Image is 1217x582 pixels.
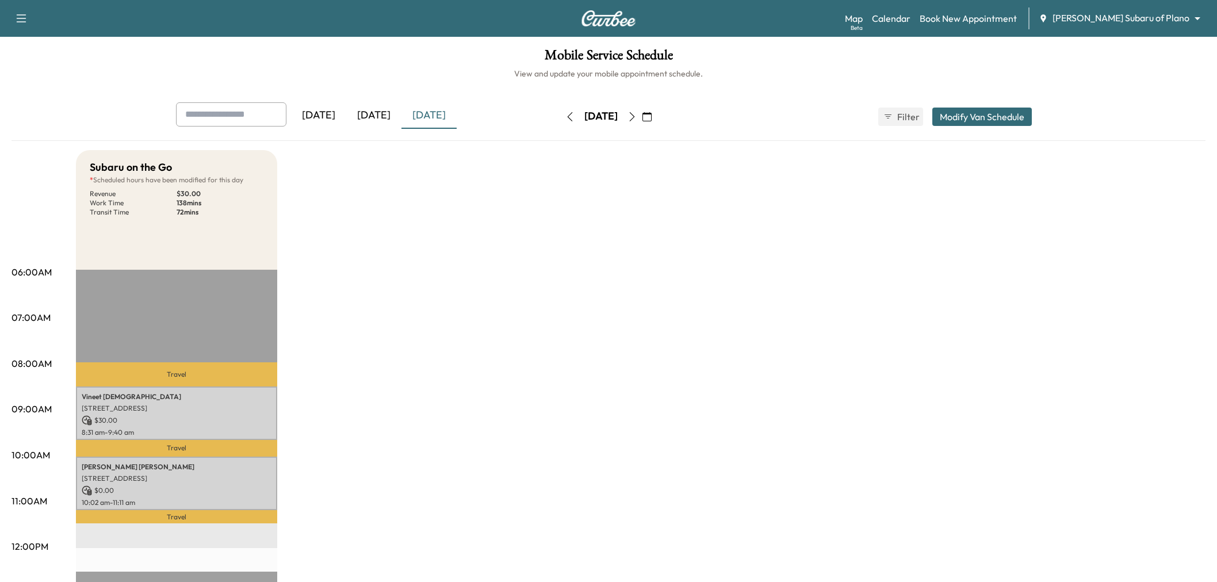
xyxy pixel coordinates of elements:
span: Filter [897,110,918,124]
h5: Subaru on the Go [90,159,172,175]
p: 07:00AM [12,311,51,324]
p: 06:00AM [12,265,52,279]
div: [DATE] [584,109,618,124]
p: Revenue [90,189,177,198]
img: Curbee Logo [581,10,636,26]
p: Travel [76,440,277,457]
button: Modify Van Schedule [932,108,1032,126]
p: 08:00AM [12,357,52,370]
p: [STREET_ADDRESS] [82,474,271,483]
p: Transit Time [90,208,177,217]
p: [STREET_ADDRESS] [82,404,271,413]
a: Calendar [872,12,910,25]
p: Work Time [90,198,177,208]
p: Travel [76,362,277,386]
a: Book New Appointment [920,12,1017,25]
p: $ 30.00 [177,189,263,198]
p: 11:00AM [12,494,47,508]
div: [DATE] [401,102,457,129]
p: 09:00AM [12,402,52,416]
p: Scheduled hours have been modified for this day [90,175,263,185]
p: 138 mins [177,198,263,208]
a: MapBeta [845,12,863,25]
h1: Mobile Service Schedule [12,48,1205,68]
p: $ 0.00 [82,485,271,496]
p: 72 mins [177,208,263,217]
p: 12:00PM [12,539,48,553]
span: [PERSON_NAME] Subaru of Plano [1053,12,1189,25]
p: 10:00AM [12,448,50,462]
div: Beta [851,24,863,32]
p: 8:31 am - 9:40 am [82,428,271,437]
p: Travel [76,510,277,523]
p: [PERSON_NAME] [PERSON_NAME] [82,462,271,472]
div: [DATE] [291,102,346,129]
p: 10:02 am - 11:11 am [82,498,271,507]
p: Vineet [DEMOGRAPHIC_DATA] [82,392,271,401]
div: [DATE] [346,102,401,129]
h6: View and update your mobile appointment schedule. [12,68,1205,79]
p: $ 30.00 [82,415,271,426]
button: Filter [878,108,923,126]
